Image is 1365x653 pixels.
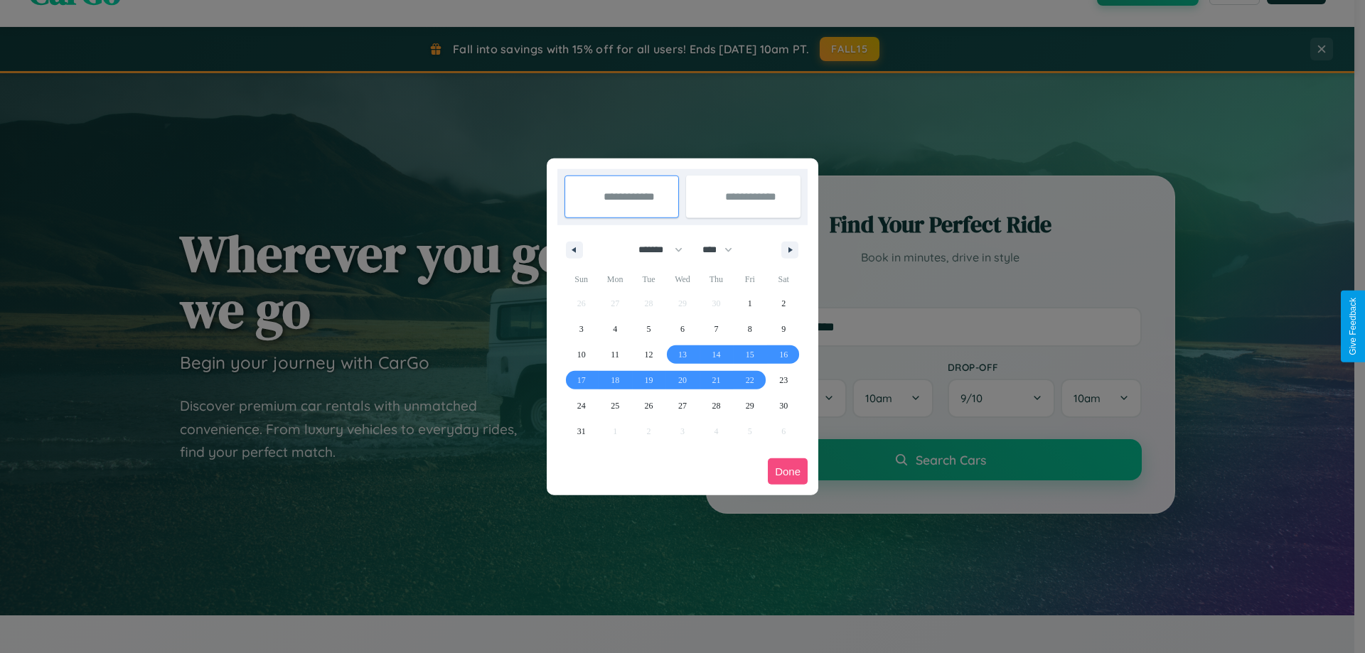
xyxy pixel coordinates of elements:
[564,342,598,367] button: 10
[632,393,665,419] button: 26
[577,367,586,393] span: 17
[767,367,801,393] button: 23
[748,291,752,316] span: 1
[680,316,685,342] span: 6
[733,367,766,393] button: 22
[779,367,788,393] span: 23
[700,367,733,393] button: 21
[632,342,665,367] button: 12
[564,268,598,291] span: Sun
[611,342,619,367] span: 11
[779,393,788,419] span: 30
[598,393,631,419] button: 25
[700,393,733,419] button: 28
[712,393,720,419] span: 28
[767,268,801,291] span: Sat
[781,291,786,316] span: 2
[767,342,801,367] button: 16
[665,342,699,367] button: 13
[767,393,801,419] button: 30
[613,316,617,342] span: 4
[577,393,586,419] span: 24
[645,342,653,367] span: 12
[746,367,754,393] span: 22
[767,316,801,342] button: 9
[700,268,733,291] span: Thu
[632,367,665,393] button: 19
[714,316,718,342] span: 7
[665,367,699,393] button: 20
[678,367,687,393] span: 20
[564,419,598,444] button: 31
[598,316,631,342] button: 4
[598,367,631,393] button: 18
[598,342,631,367] button: 11
[733,316,766,342] button: 8
[632,316,665,342] button: 5
[746,342,754,367] span: 15
[733,291,766,316] button: 1
[645,367,653,393] span: 19
[678,342,687,367] span: 13
[733,342,766,367] button: 15
[1348,298,1358,355] div: Give Feedback
[665,268,699,291] span: Wed
[632,268,665,291] span: Tue
[779,342,788,367] span: 16
[564,316,598,342] button: 3
[781,316,786,342] span: 9
[733,268,766,291] span: Fri
[611,367,619,393] span: 18
[564,393,598,419] button: 24
[665,393,699,419] button: 27
[577,342,586,367] span: 10
[767,291,801,316] button: 2
[700,342,733,367] button: 14
[700,316,733,342] button: 7
[579,316,584,342] span: 3
[645,393,653,419] span: 26
[564,367,598,393] button: 17
[665,316,699,342] button: 6
[746,393,754,419] span: 29
[733,393,766,419] button: 29
[712,367,720,393] span: 21
[598,268,631,291] span: Mon
[647,316,651,342] span: 5
[712,342,720,367] span: 14
[678,393,687,419] span: 27
[577,419,586,444] span: 31
[748,316,752,342] span: 8
[611,393,619,419] span: 25
[768,458,808,485] button: Done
